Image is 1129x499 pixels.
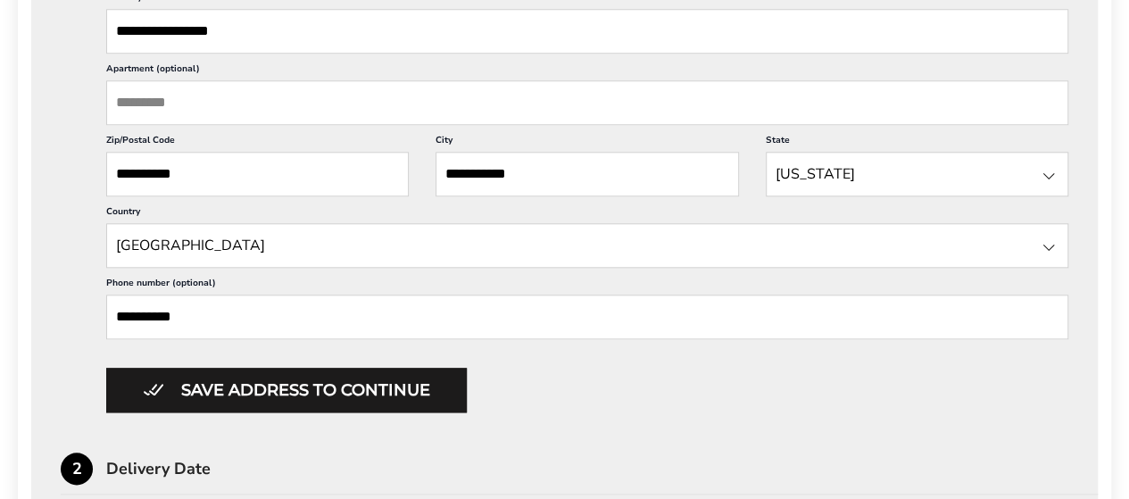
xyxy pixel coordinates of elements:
button: Button save address [106,368,467,412]
label: City [436,134,738,152]
label: Country [106,205,1068,223]
label: State [766,134,1068,152]
input: Apartment [106,80,1068,125]
input: State [106,223,1068,268]
label: Phone number (optional) [106,277,1068,295]
input: City [436,152,738,196]
label: Apartment (optional) [106,62,1068,80]
input: ZIP [106,152,409,196]
div: Delivery Date [106,461,1098,477]
div: 2 [61,453,93,485]
label: Zip/Postal Code [106,134,409,152]
input: Delivery Address [106,9,1068,54]
input: State [766,152,1068,196]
